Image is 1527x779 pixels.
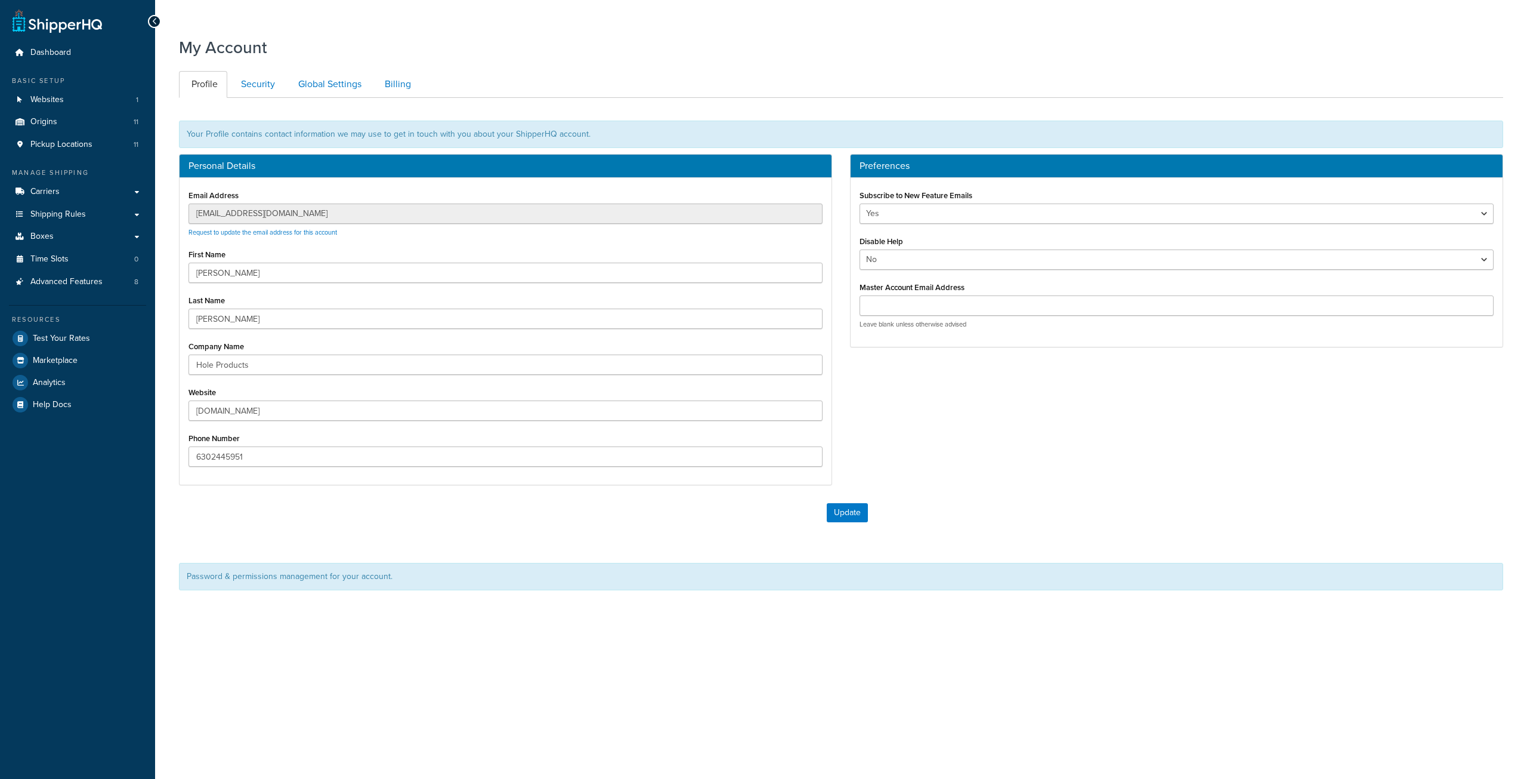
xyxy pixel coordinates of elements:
span: 8 [134,277,138,287]
a: Origins 11 [9,111,146,133]
div: Manage Shipping [9,168,146,178]
div: Your Profile contains contact information we may use to get in touch with you about your ShipperH... [179,121,1503,148]
a: Test Your Rates [9,328,146,349]
li: Origins [9,111,146,133]
li: Advanced Features [9,271,146,293]
a: Carriers [9,181,146,203]
div: Basic Setup [9,76,146,86]
span: 0 [134,254,138,264]
span: Origins [30,117,57,127]
a: Advanced Features 8 [9,271,146,293]
h1: My Account [179,36,267,59]
h3: Preferences [860,161,1494,171]
span: Carriers [30,187,60,197]
span: Test Your Rates [33,334,90,344]
a: Dashboard [9,42,146,64]
span: Shipping Rules [30,210,86,220]
label: Email Address [188,191,239,200]
span: Pickup Locations [30,140,92,150]
label: Master Account Email Address [860,283,965,292]
label: First Name [188,250,225,259]
a: Global Settings [286,71,371,98]
a: Profile [179,71,227,98]
a: ShipperHQ Home [13,9,102,33]
a: Security [228,71,285,98]
h3: Personal Details [188,161,823,171]
label: Last Name [188,296,225,305]
a: Shipping Rules [9,204,146,226]
label: Subscribe to New Feature Emails [860,191,972,200]
a: Analytics [9,372,146,393]
a: Time Slots 0 [9,248,146,270]
label: Disable Help [860,237,903,246]
a: Billing [372,71,421,98]
p: Leave blank unless otherwise advised [860,320,1494,329]
span: Websites [30,95,64,105]
div: Password & permissions management for your account. [179,563,1503,590]
a: Help Docs [9,394,146,415]
span: 11 [134,140,138,150]
span: Time Slots [30,254,69,264]
div: Resources [9,315,146,325]
a: Pickup Locations 11 [9,134,146,156]
span: 1 [136,95,138,105]
li: Pickup Locations [9,134,146,156]
label: Phone Number [188,434,240,443]
a: Boxes [9,226,146,248]
span: 11 [134,117,138,127]
a: Request to update the email address for this account [188,227,337,237]
span: Help Docs [33,400,72,410]
button: Update [827,503,868,522]
label: Website [188,388,216,397]
li: Time Slots [9,248,146,270]
a: Websites 1 [9,89,146,111]
span: Marketplace [33,356,78,366]
a: Marketplace [9,350,146,371]
span: Advanced Features [30,277,103,287]
li: Websites [9,89,146,111]
span: Analytics [33,378,66,388]
span: Dashboard [30,48,71,58]
span: Boxes [30,232,54,242]
label: Company Name [188,342,244,351]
